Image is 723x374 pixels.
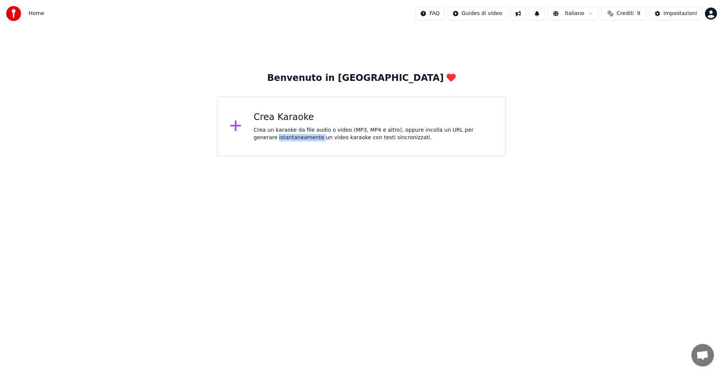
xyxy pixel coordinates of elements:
div: Crea Karaoke [254,111,494,123]
div: Aprire la chat [691,344,714,366]
div: Impostazioni [664,10,697,17]
button: Crediti9 [601,7,647,20]
div: Crea un karaoke da file audio o video (MP3, MP4 e altro), oppure incolla un URL per generare ista... [254,126,494,141]
button: Guides di video [448,7,507,20]
img: youka [6,6,21,21]
span: 9 [637,10,640,17]
div: Benvenuto in [GEOGRAPHIC_DATA] [267,72,456,84]
button: Impostazioni [650,7,702,20]
span: Home [29,10,44,17]
button: FAQ [415,7,444,20]
nav: breadcrumb [29,10,44,17]
span: Crediti [616,10,634,17]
